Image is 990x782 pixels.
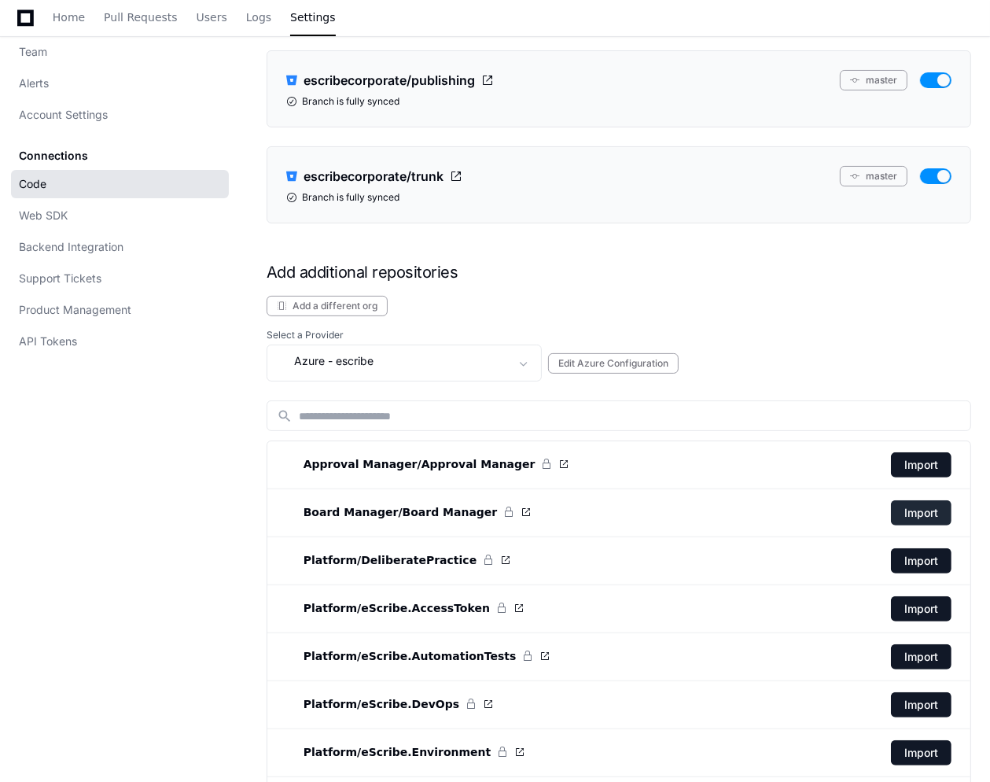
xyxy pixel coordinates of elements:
div: Branch is fully synced [286,191,951,204]
button: Edit Azure Configuration [548,353,679,374]
a: API Tokens [11,327,229,356]
span: Platform/eScribe.AccessToken [304,600,490,616]
label: Select a Provider [267,329,971,341]
a: Platform/DeliberatePractice [286,551,511,570]
button: Import [891,500,951,526]
button: Import [891,740,951,765]
button: Import [891,692,951,717]
a: Support Tickets [11,264,229,293]
a: Board Manager/Board Manager [286,503,532,522]
span: Board Manager/Board Manager [304,504,498,520]
span: Alerts [19,76,49,91]
a: Platform/eScribe.DevOps [286,695,494,714]
span: Settings [290,13,335,22]
a: Approval Manager/Approval Manager [286,455,570,474]
span: Web SDK [19,208,68,223]
span: Pull Requests [104,13,177,22]
span: Home [53,13,85,22]
button: master [840,166,907,186]
span: escribecorporate/trunk [304,167,443,186]
a: Web SDK [11,201,229,230]
a: Product Management [11,296,229,324]
span: Logs [246,13,271,22]
span: Code [19,176,46,192]
button: Import [891,452,951,478]
span: - escribe [328,353,374,369]
h1: Add additional repositories [267,261,971,283]
span: Platform/eScribe.DevOps [304,696,459,712]
span: Platform/eScribe.Environment [304,744,491,760]
span: Platform/DeliberatePractice [304,552,477,568]
span: Product Management [19,302,131,318]
button: Add a different org [267,296,388,316]
div: Branch is fully synced [286,95,951,108]
span: escribecorporate/publishing [304,71,475,90]
span: Users [197,13,227,22]
a: Platform/eScribe.Environment [286,743,526,762]
mat-icon: search [277,408,293,424]
a: escribecorporate/publishing [286,70,494,90]
a: Alerts [11,69,229,98]
a: Account Settings [11,101,229,129]
span: Backend Integration [19,239,123,255]
span: Account Settings [19,107,108,123]
a: Platform/eScribe.AccessToken [286,599,524,618]
a: escribecorporate/trunk [286,166,462,186]
span: API Tokens [19,334,77,349]
a: Team [11,38,229,66]
span: Support Tickets [19,271,101,286]
button: Import [891,548,951,574]
span: Platform/eScribe.AutomationTests [304,648,517,664]
a: Code [11,170,229,198]
span: Team [19,44,47,60]
button: master [840,70,907,90]
button: Import [891,596,951,622]
button: Import [891,644,951,669]
div: Azure [277,352,510,371]
a: Platform/eScribe.AutomationTests [286,647,551,666]
span: Approval Manager/Approval Manager [304,456,535,472]
a: Backend Integration [11,233,229,261]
